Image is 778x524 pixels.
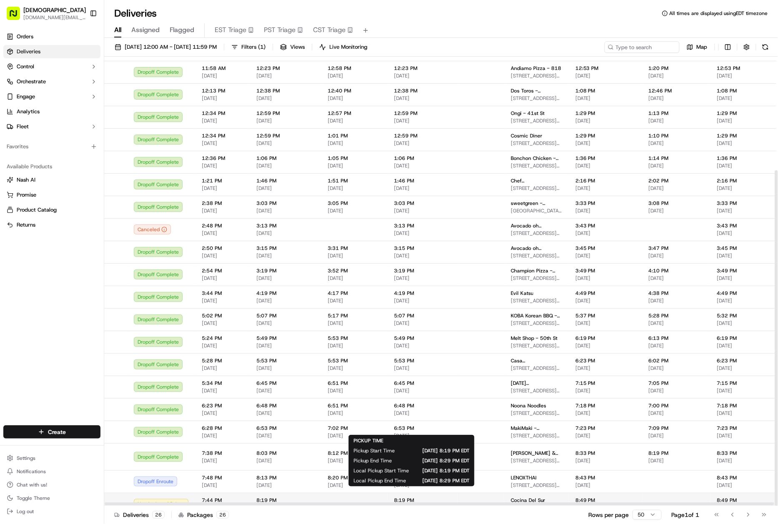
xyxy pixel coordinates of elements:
[17,108,40,115] span: Analytics
[256,222,314,229] span: 3:13 PM
[202,365,243,372] span: [DATE]
[202,267,243,274] span: 2:54 PM
[28,88,105,95] div: We're available if you need us!
[575,95,635,102] span: [DATE]
[328,177,381,184] span: 1:51 PM
[511,72,562,79] span: [STREET_ADDRESS][US_STATE]
[717,132,776,139] span: 1:29 PM
[256,267,314,274] span: 3:19 PM
[717,267,776,274] span: 3:49 PM
[258,43,266,51] span: ( 1 )
[575,275,635,282] span: [DATE]
[256,110,314,117] span: 12:59 PM
[683,41,711,53] button: Map
[511,275,562,282] span: [STREET_ADDRESS][US_STATE]
[202,230,243,237] span: [DATE]
[202,65,243,72] span: 11:58 AM
[28,80,137,88] div: Start new chat
[202,132,243,139] span: 12:34 PM
[202,162,243,169] span: [DATE]
[3,452,100,464] button: Settings
[649,207,704,214] span: [DATE]
[290,43,305,51] span: Views
[3,75,100,88] button: Orchestrate
[5,118,67,133] a: 📗Knowledge Base
[256,87,314,94] span: 12:38 PM
[3,45,100,58] a: Deliveries
[575,72,635,79] span: [DATE]
[575,132,635,139] span: 1:29 PM
[256,365,314,372] span: [DATE]
[394,117,451,124] span: [DATE]
[394,72,451,79] span: [DATE]
[17,495,50,502] span: Toggle Theme
[649,357,704,364] span: 6:02 PM
[8,122,15,129] div: 📗
[511,297,562,304] span: [STREET_ADDRESS][US_STATE]
[17,93,35,100] span: Engage
[394,222,451,229] span: 3:13 PM
[79,121,134,130] span: API Documentation
[7,206,97,214] a: Product Catalog
[649,320,704,327] span: [DATE]
[649,155,704,162] span: 1:14 PM
[717,297,776,304] span: [DATE]
[328,65,381,72] span: 12:58 PM
[575,312,635,319] span: 5:37 PM
[649,200,704,207] span: 3:08 PM
[228,41,269,53] button: Filters(1)
[202,357,243,364] span: 5:28 PM
[511,132,542,139] span: Cosmic Diner
[649,72,704,79] span: [DATE]
[575,267,635,274] span: 3:49 PM
[575,185,635,192] span: [DATE]
[575,200,635,207] span: 3:33 PM
[328,87,381,94] span: 12:40 PM
[717,95,776,102] span: [DATE]
[575,65,635,72] span: 12:53 PM
[202,87,243,94] span: 12:13 PM
[256,320,314,327] span: [DATE]
[394,162,451,169] span: [DATE]
[256,72,314,79] span: [DATE]
[3,492,100,504] button: Toggle Theme
[328,155,381,162] span: 1:05 PM
[3,466,100,477] button: Notifications
[394,230,451,237] span: [DATE]
[717,252,776,259] span: [DATE]
[256,230,314,237] span: [DATE]
[256,132,314,139] span: 12:59 PM
[575,335,635,342] span: 6:19 PM
[394,342,451,349] span: [DATE]
[575,290,635,297] span: 4:49 PM
[511,117,562,124] span: [STREET_ADDRESS][US_STATE][US_STATE]
[202,200,243,207] span: 2:38 PM
[649,335,704,342] span: 6:13 PM
[511,162,562,169] span: [STREET_ADDRESS][US_STATE]
[717,140,776,147] span: [DATE]
[256,155,314,162] span: 1:06 PM
[511,222,562,229] span: Avocado oh Smoothie
[202,290,243,297] span: 3:44 PM
[3,90,100,103] button: Engage
[670,10,768,17] span: All times are displayed using EDT timezone
[256,357,314,364] span: 5:53 PM
[394,335,451,342] span: 5:49 PM
[17,455,35,462] span: Settings
[605,41,680,53] input: Type to search
[717,162,776,169] span: [DATE]
[511,110,545,117] span: Ongi - 41st St
[717,185,776,192] span: [DATE]
[131,25,160,35] span: Assigned
[328,357,381,364] span: 5:53 PM
[649,177,704,184] span: 2:02 PM
[313,25,346,35] span: CST Triage
[394,87,451,94] span: 12:38 PM
[202,335,243,342] span: 5:24 PM
[394,140,451,147] span: [DATE]
[717,72,776,79] span: [DATE]
[3,173,100,187] button: Nash AI
[256,207,314,214] span: [DATE]
[202,222,243,229] span: 2:48 PM
[717,110,776,117] span: 1:29 PM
